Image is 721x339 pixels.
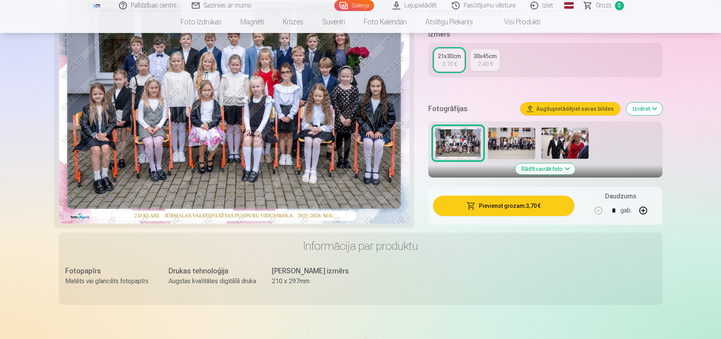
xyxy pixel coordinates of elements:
span: Grozs [596,1,612,10]
a: Krūzes [273,11,313,33]
div: gab. [620,201,632,220]
div: 210 x 297mm [272,277,360,286]
a: Foto kalendāri [354,11,416,33]
div: [PERSON_NAME] izmērs [272,266,360,277]
h3: Informācija par produktu [65,239,656,253]
button: Izvērst [626,103,662,115]
div: Matēts vai glancēts fotopapīrs [65,277,153,286]
h5: Izmērs [428,29,662,40]
div: 21x30cm [438,52,461,60]
span: 0 [615,1,624,10]
h5: Daudzums [605,192,636,201]
a: Foto izdrukas [171,11,231,33]
img: /fa3 [93,3,101,8]
a: Magnēti [231,11,273,33]
h5: Fotogrāfijas [428,103,514,114]
button: Pievienot grozam:3,70 € [433,196,574,216]
a: Visi produkti [482,11,550,33]
button: Augšupielādējiet savas bildes [521,103,620,115]
div: Augstas kvalitātes digitālā druka [169,277,256,286]
a: Atslēgu piekariņi [416,11,482,33]
a: 30x45cm7,40 € [470,49,500,71]
div: Drukas tehnoloģija [169,266,256,277]
button: Rādīt vairāk foto [515,163,575,174]
div: 30x45cm [473,52,497,60]
div: 3,70 € [442,60,457,68]
div: 7,40 € [478,60,493,68]
div: Fotopapīrs [65,266,153,277]
a: 21x30cm3,70 € [435,49,464,71]
a: Suvenīri [313,11,354,33]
